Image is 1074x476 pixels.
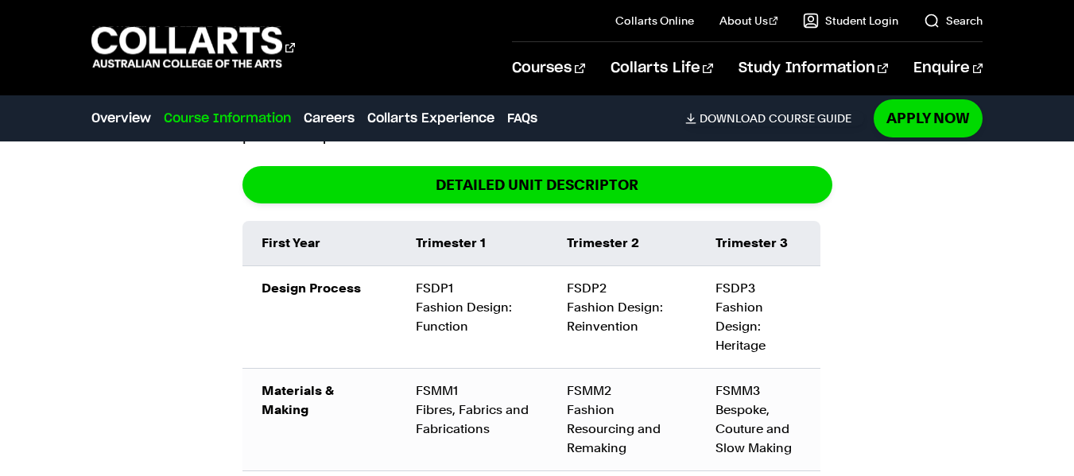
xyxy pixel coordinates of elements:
a: DownloadCourse Guide [685,111,864,126]
a: About Us [719,13,778,29]
a: Careers [304,109,355,128]
strong: Design Process [262,281,361,296]
a: Collarts Online [615,13,694,29]
td: FSDP3 Fashion Design: Heritage [696,266,820,369]
a: FAQs [507,109,537,128]
a: Student Login [803,13,898,29]
td: Trimester 2 [548,221,696,266]
strong: Materials & Making [262,383,334,417]
a: Collarts Life [611,42,713,95]
a: Study Information [739,42,888,95]
td: Trimester 3 [696,221,820,266]
span: Download [700,111,766,126]
td: FSDP2 Fashion Design: Reinvention [548,266,696,369]
td: FSDP1 Fashion Design: Function [397,266,549,369]
a: Overview [91,109,151,128]
a: Collarts Experience [367,109,494,128]
a: Course Information [164,109,291,128]
a: Apply Now [874,99,983,137]
td: Trimester 1 [397,221,549,266]
a: DETAILED UNIT DESCRIPTOR [242,166,832,203]
td: FSMM2 Fashion Resourcing and Remaking [548,369,696,471]
td: FSMM3 Bespoke, Couture and Slow Making [696,369,820,471]
a: Courses [512,42,584,95]
div: Go to homepage [91,25,295,70]
a: Enquire [913,42,983,95]
td: First Year [242,221,397,266]
a: Search [924,13,983,29]
td: FSMM1 Fibres, Fabrics and Fabrications [397,369,549,471]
